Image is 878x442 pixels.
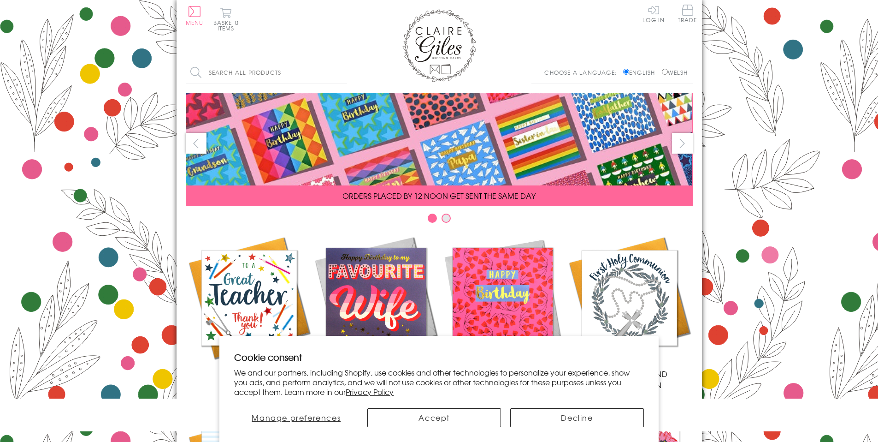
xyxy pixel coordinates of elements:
[642,5,665,23] a: Log In
[510,408,644,427] button: Decline
[186,6,204,25] button: Menu
[234,408,358,427] button: Manage preferences
[623,68,660,77] label: English
[442,214,451,223] button: Carousel Page 2
[662,69,668,75] input: Welsh
[428,214,437,223] button: Carousel Page 1 (Current Slide)
[662,68,688,77] label: Welsh
[312,234,439,379] a: New Releases
[367,408,501,427] button: Accept
[342,190,536,201] span: ORDERS PLACED BY 12 NOON GET SENT THE SAME DAY
[346,386,394,397] a: Privacy Policy
[566,234,693,390] a: Communion and Confirmation
[186,213,693,227] div: Carousel Pagination
[439,234,566,379] a: Birthdays
[678,5,697,24] a: Trade
[186,18,204,27] span: Menu
[678,5,697,23] span: Trade
[234,351,644,364] h2: Cookie consent
[213,7,239,31] button: Basket0 items
[186,62,347,83] input: Search all products
[218,18,239,32] span: 0 items
[186,234,312,379] a: Academic
[623,69,629,75] input: English
[186,133,206,154] button: prev
[402,9,476,82] img: Claire Giles Greetings Cards
[544,68,621,77] p: Choose a language:
[234,368,644,396] p: We and our partners, including Shopify, use cookies and other technologies to personalize your ex...
[338,62,347,83] input: Search
[672,133,693,154] button: next
[252,412,341,423] span: Manage preferences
